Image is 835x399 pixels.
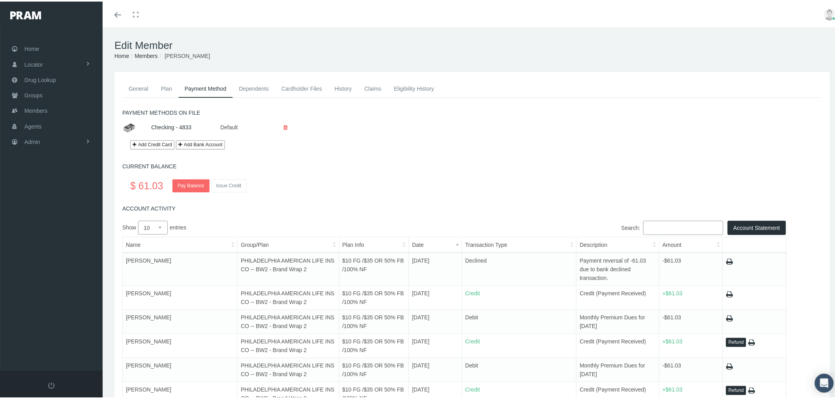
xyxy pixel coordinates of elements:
[465,289,480,295] span: Credit
[412,289,429,295] span: [DATE]
[172,178,209,191] a: Pay Balance
[114,38,830,50] h1: Edit Member
[726,361,733,369] a: Print
[577,235,659,251] th: Description: activate to sort column ascending
[24,40,39,55] span: Home
[580,313,645,328] span: Monthly Premium Dues for [DATE]
[10,10,41,18] img: PRAM_20_x_78.png
[277,123,294,129] a: Delete
[130,139,174,148] a: Add Credit Card
[412,385,429,391] span: [DATE]
[122,120,136,133] img: card_bank.png
[343,256,404,271] span: $10 FG /$35 OR 50% FB /100% NF
[343,289,404,304] span: $10 FG /$35 OR 50% FB /100% NF
[122,78,155,96] a: General
[343,337,404,352] span: $10 FG /$35 OR 50% FB /100% NF
[114,51,129,58] a: Home
[409,235,462,251] th: Date: activate to sort column ascending
[126,361,171,367] span: [PERSON_NAME]
[412,313,429,319] span: [DATE]
[343,361,404,376] span: $10 FG /$35 OR 50% FB /100% NF
[726,384,746,393] button: Refund
[412,337,429,343] span: [DATE]
[122,219,454,233] label: Show entries
[123,235,238,251] th: Name: activate to sort column ascending
[465,337,480,343] span: Credit
[465,361,478,367] span: Debit
[748,337,755,345] a: Print
[238,235,339,251] th: Group/Plan: activate to sort column ascending
[663,256,681,262] span: -$61.03
[241,337,334,352] span: PHILADELPHIA AMERICAN LIFE INS CO -- BW2 - Brand Wrap 2
[122,108,822,115] h5: PAYMENT METHODS ON FILE
[663,361,681,367] span: -$61.03
[339,235,409,251] th: Plan Info: activate to sort column ascending
[726,289,733,297] a: Print
[24,133,40,148] span: Admin
[454,219,723,233] label: Search:
[815,372,834,391] div: Open Intercom Messenger
[126,289,171,295] span: [PERSON_NAME]
[580,385,646,391] span: Credit (Payment Received)
[178,78,233,96] a: Payment Method
[726,336,746,345] button: Refund
[728,219,786,233] button: Account Statement
[580,361,645,376] span: Monthly Premium Dues for [DATE]
[580,337,646,343] span: Credit (Payment Received)
[663,289,683,295] span: +$61.03
[24,102,47,117] span: Members
[165,51,210,58] span: [PERSON_NAME]
[122,162,822,168] h5: CURRENT BALANCE
[241,289,334,304] span: PHILADELPHIA AMERICAN LIFE INS CO -- BW2 - Brand Wrap 2
[663,313,681,319] span: -$61.03
[135,51,157,58] a: Members
[663,337,683,343] span: +$61.03
[663,385,683,391] span: +$61.03
[126,256,171,262] span: [PERSON_NAME]
[412,256,429,262] span: [DATE]
[388,78,440,96] a: Eligibility History
[465,385,480,391] span: Credit
[151,123,191,129] a: Checking - 4833
[126,337,171,343] span: [PERSON_NAME]
[241,361,334,376] span: PHILADELPHIA AMERICAN LIFE INS CO -- BW2 - Brand Wrap 2
[241,313,334,328] span: PHILADELPHIA AMERICAN LIFE INS CO -- BW2 - Brand Wrap 2
[176,139,225,148] button: Add Bank Account
[126,313,171,319] span: [PERSON_NAME]
[462,235,577,251] th: Transaction Type: activate to sort column ascending
[465,313,478,319] span: Debit
[138,219,168,233] select: Showentries
[275,78,328,96] a: Cardholder Files
[726,313,733,321] a: Print
[155,78,178,96] a: Plan
[214,119,237,133] div: Default
[328,78,358,96] a: History
[343,313,404,328] span: $10 FG /$35 OR 50% FB /100% NF
[580,289,646,295] span: Credit (Payment Received)
[24,71,56,86] span: Drug Lookup
[580,256,646,280] span: Payment reversal of -61.03 due to bank declined transaction.
[748,385,755,393] a: Print
[233,78,275,96] a: Dependents
[130,179,163,190] span: $ 61.03
[412,361,429,367] span: [DATE]
[465,256,487,262] span: Declined
[659,235,723,251] th: Amount: activate to sort column ascending
[126,385,171,391] span: [PERSON_NAME]
[643,219,723,233] input: Search:
[24,86,43,101] span: Groups
[726,256,733,264] a: Print
[211,178,247,191] button: Issue Credit
[241,256,334,271] span: PHILADELPHIA AMERICAN LIFE INS CO -- BW2 - Brand Wrap 2
[24,117,42,132] span: Agents
[24,56,43,71] span: Locator
[122,204,822,211] h5: ACCOUNT ACTIVITY
[358,78,388,96] a: Claims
